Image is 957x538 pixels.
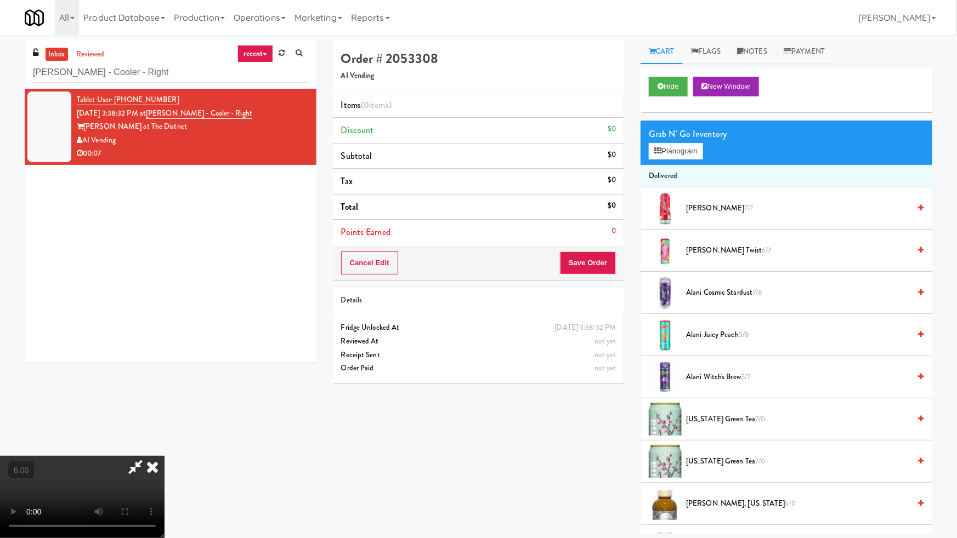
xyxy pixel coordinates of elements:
[739,329,749,340] span: 5/8
[785,498,796,508] span: 6/0
[595,336,616,346] span: not yet
[745,203,754,213] span: 7/7
[341,150,372,162] span: Subtotal
[682,202,924,215] div: [PERSON_NAME]7/7
[611,224,616,238] div: 0
[25,89,316,165] li: Tablet User· [PHONE_NUMBER][DATE] 3:38:32 PM at[PERSON_NAME] - Cooler - Right[PERSON_NAME] at The...
[341,175,353,187] span: Tax
[683,39,729,64] a: Flags
[73,48,107,61] a: reviewed
[686,455,910,468] span: [US_STATE] Green Tea
[560,251,616,274] button: Save Order
[77,120,308,134] div: [PERSON_NAME] at The District
[686,286,910,300] span: Alani Cosmic Stardust
[341,124,374,136] span: Discount
[682,497,924,511] div: [PERSON_NAME], [US_STATE]6/0
[755,456,765,466] span: 7/0
[237,45,274,62] a: recent
[341,226,390,238] span: Points Earned
[686,328,910,342] span: Alani Juicy Peach
[682,455,924,468] div: [US_STATE] Green Tea7/0
[649,77,687,96] button: Hide
[608,199,616,213] div: $0
[682,286,924,300] div: Alani Cosmic Stardust7/8
[741,371,750,382] span: 5/7
[555,321,616,335] div: [DATE] 3:38:32 PM
[341,99,392,111] span: Items
[682,244,924,257] div: [PERSON_NAME] Twist6/7
[775,39,834,64] a: Payment
[755,414,765,424] span: 7/0
[686,370,910,384] span: Alani Witch's Brew
[341,348,616,362] div: Receipt Sent
[77,134,308,147] div: AI Vending
[595,350,616,360] span: not yet
[341,321,616,335] div: Fridge Unlocked At
[682,370,924,384] div: Alani Witch's Brew5/7
[608,122,616,136] div: $0
[693,77,759,96] button: New Window
[649,143,703,159] button: Planogram
[341,294,616,307] div: Details
[641,39,683,64] a: Cart
[46,48,68,61] a: inbox
[77,94,179,105] a: Tablet User· [PHONE_NUMBER]
[686,497,910,511] span: [PERSON_NAME], [US_STATE]
[608,148,616,162] div: $0
[762,245,771,255] span: 6/7
[686,413,910,426] span: [US_STATE] Green Tea
[341,72,616,80] h5: AI Vending
[595,363,616,373] span: not yet
[729,39,775,64] a: Notes
[361,99,392,111] span: (0 )
[686,244,910,257] span: [PERSON_NAME] Twist
[752,287,762,297] span: 7/8
[369,99,389,111] ng-pluralize: items
[146,108,252,119] a: [PERSON_NAME] - Cooler - Right
[341,201,359,213] span: Total
[33,62,308,83] input: Search vision orders
[77,108,146,118] span: [DATE] 3:38:32 PM at
[682,413,924,426] div: [US_STATE] Green Tea7/0
[608,173,616,187] div: $0
[341,251,398,274] button: Cancel Edit
[686,202,910,215] span: [PERSON_NAME]
[341,362,616,375] div: Order Paid
[641,165,932,188] li: Delivered
[341,51,616,66] h4: Order # 2053308
[77,147,308,161] div: 00:07
[25,8,44,27] img: Micromart
[341,335,616,348] div: Reviewed At
[682,328,924,342] div: Alani Juicy Peach5/8
[649,126,924,142] div: Grab N' Go Inventory
[111,94,179,105] span: · [PHONE_NUMBER]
